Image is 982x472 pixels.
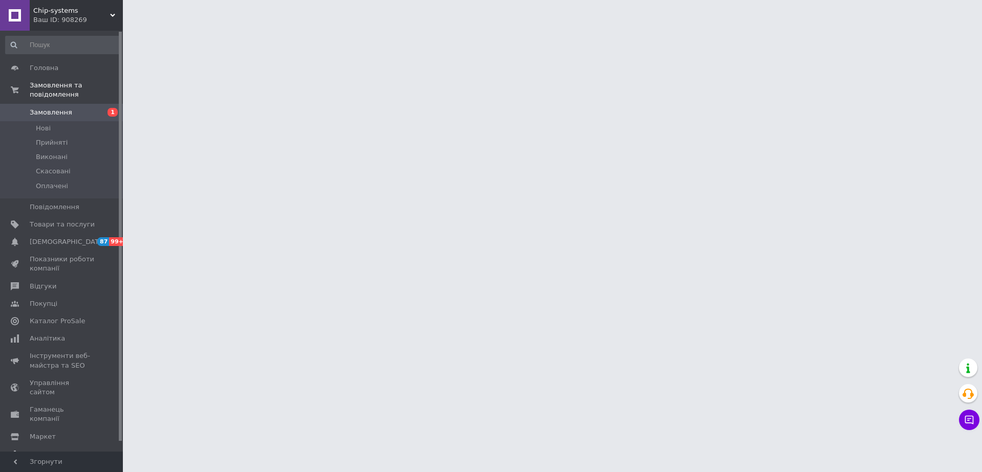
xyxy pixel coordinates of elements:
span: Налаштування [30,449,82,459]
span: Покупці [30,299,57,308]
span: Управління сайтом [30,378,95,397]
span: Маркет [30,432,56,441]
span: Замовлення [30,108,72,117]
span: 99+ [109,237,126,246]
span: Товари та послуги [30,220,95,229]
span: Каталог ProSale [30,317,85,326]
span: Виконані [36,152,68,162]
span: Замовлення та повідомлення [30,81,123,99]
span: Аналітика [30,334,65,343]
span: Показники роботи компанії [30,255,95,273]
span: Оплачені [36,182,68,191]
span: [DEMOGRAPHIC_DATA] [30,237,105,246]
span: Прийняті [36,138,68,147]
input: Пошук [5,36,121,54]
span: Гаманець компанії [30,405,95,423]
span: Інструменти веб-майстра та SEO [30,351,95,370]
div: Ваш ID: 908269 [33,15,123,25]
span: Нові [36,124,51,133]
span: Скасовані [36,167,71,176]
span: Сhip-systems [33,6,110,15]
button: Чат з покупцем [959,410,979,430]
span: Відгуки [30,282,56,291]
span: 1 [108,108,118,117]
span: 87 [97,237,109,246]
span: Головна [30,63,58,73]
span: Повідомлення [30,203,79,212]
